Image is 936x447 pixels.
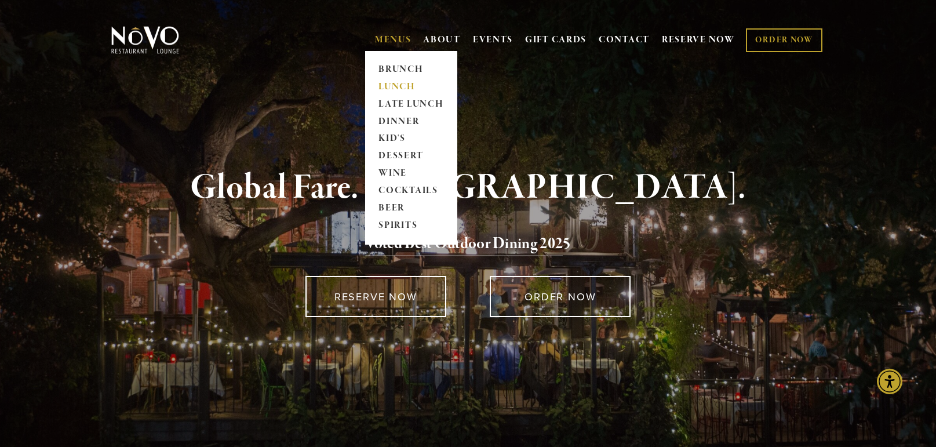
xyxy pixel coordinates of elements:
a: GIFT CARDS [525,29,587,51]
a: BEER [375,200,447,217]
a: SPIRITS [375,217,447,235]
a: BRUNCH [375,61,447,78]
img: Novo Restaurant &amp; Lounge [109,26,181,54]
a: ORDER NOW [490,276,631,317]
a: COCKTAILS [375,183,447,200]
a: ABOUT [423,34,461,46]
a: MENUS [375,34,411,46]
a: KID'S [375,130,447,148]
h2: 5 [130,232,806,256]
a: LATE LUNCH [375,96,447,113]
a: Voted Best Outdoor Dining 202 [365,234,563,256]
a: LUNCH [375,78,447,96]
a: RESERVE NOW [662,29,735,51]
a: RESERVE NOW [305,276,446,317]
a: CONTACT [599,29,650,51]
a: EVENTS [473,34,513,46]
a: DINNER [375,113,447,130]
a: ORDER NOW [746,28,822,52]
strong: Global Fare. [GEOGRAPHIC_DATA]. [190,166,746,210]
a: DESSERT [375,148,447,165]
div: Accessibility Menu [877,369,902,394]
a: WINE [375,165,447,183]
